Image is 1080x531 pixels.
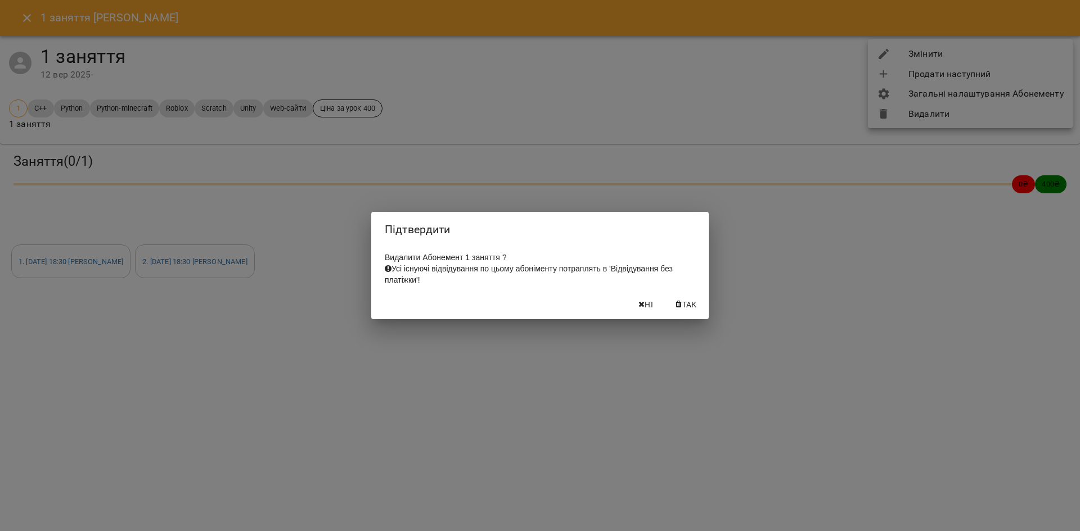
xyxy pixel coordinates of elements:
button: Так [668,294,704,315]
span: Так [682,298,697,311]
span: Видалити Абонемент 1 заняття ? [385,253,673,284]
button: Ні [628,294,664,315]
span: Усі існуючі відвідування по цьому абоніменту потраплять в 'Відвідування без платіжки'! [385,264,673,284]
span: Ні [645,298,653,311]
h2: Підтвердити [385,221,695,238]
